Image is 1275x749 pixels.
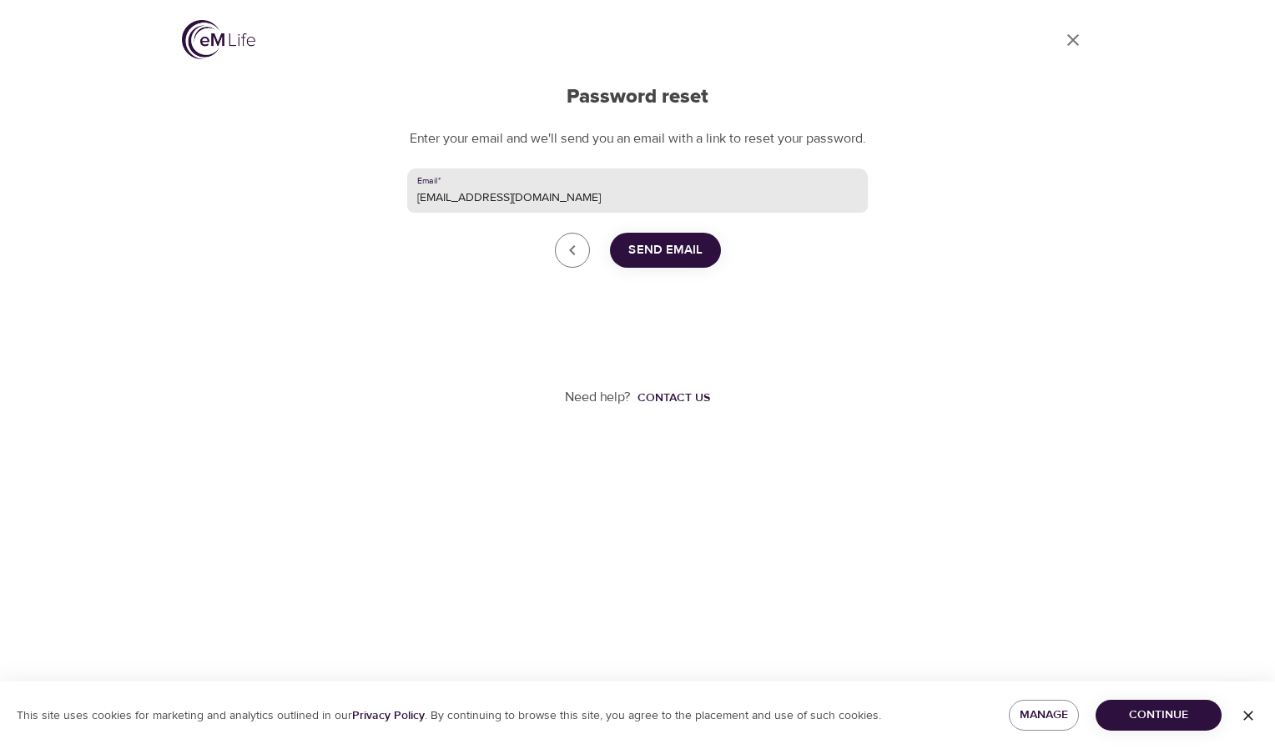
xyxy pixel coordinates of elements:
a: close [1053,20,1093,60]
button: Continue [1096,700,1222,731]
a: Contact us [631,390,710,406]
p: Need help? [565,388,631,407]
img: logo [182,20,255,59]
span: Manage [1022,705,1065,726]
h2: Password reset [407,85,868,109]
a: close [555,233,590,268]
span: Continue [1109,705,1208,726]
a: Privacy Policy [352,708,425,723]
span: Send Email [628,239,703,261]
button: Manage [1009,700,1078,731]
button: Send Email [610,233,721,268]
div: Contact us [637,390,710,406]
p: Enter your email and we'll send you an email with a link to reset your password. [407,129,868,148]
